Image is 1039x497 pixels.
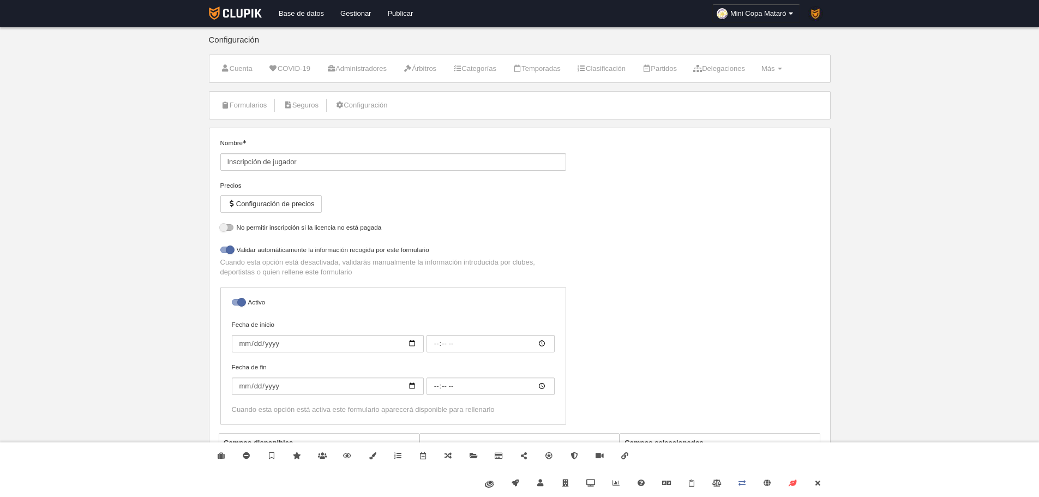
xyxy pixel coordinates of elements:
input: Fecha de inicio [427,335,555,352]
span: Mini Copa Mataró [730,8,786,19]
img: fiware.svg [485,481,494,488]
a: Más [755,61,788,77]
div: Precios [220,181,566,190]
a: Configuración [329,97,393,113]
div: Configuración [209,35,831,55]
img: PaK018JKw3ps.30x30.jpg [808,7,822,21]
a: Cuenta [215,61,259,77]
button: Configuración de precios [220,195,322,213]
p: Cuando esta opción está desactivada, validarás manualmente la información introducida por clubes,... [220,258,566,277]
img: Clupik [209,7,262,20]
input: Nombre [220,153,566,171]
label: Fecha de inicio [232,320,555,352]
th: Campos disponibles [219,434,419,453]
label: Nombre [220,138,566,171]
div: Cuando esta opción está activa este formulario aparecerá disponible para rellenarlo [232,405,555,415]
a: COVID-19 [263,61,316,77]
input: Fecha de fin [427,378,555,395]
input: Fecha de fin [232,378,424,395]
a: Partidos [636,61,683,77]
a: Formularios [215,97,273,113]
a: Administradores [321,61,393,77]
a: Árbitros [397,61,442,77]
a: Categorías [447,61,502,77]
label: Validar automáticamente la información recogida por este formulario [220,245,566,258]
img: OaCn9PvJLncb.30x30.jpg [717,8,728,19]
a: Seguros [277,97,325,113]
label: Activo [232,297,555,310]
label: No permitir inscripción si la licencia no está pagada [220,223,566,235]
a: Delegaciones [687,61,751,77]
label: Fecha de fin [232,362,555,395]
a: Temporadas [507,61,567,77]
a: Clasificación [571,61,632,77]
input: Fecha de inicio [232,335,424,352]
span: Más [761,64,775,73]
th: Campos seleccionados [620,434,820,453]
i: Obligatorio [243,140,246,143]
a: Mini Copa Mataró [712,4,800,23]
